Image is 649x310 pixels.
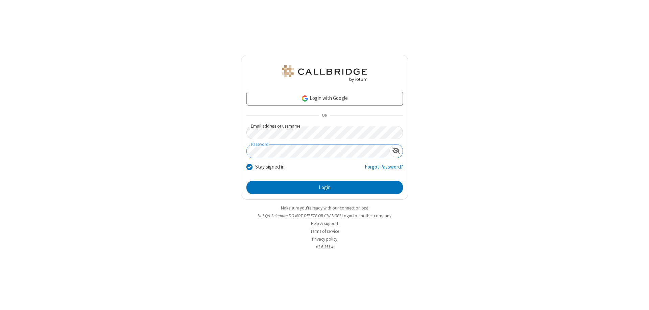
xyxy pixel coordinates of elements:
img: QA Selenium DO NOT DELETE OR CHANGE [281,65,368,82]
li: v2.6.351.4 [241,244,408,250]
input: Password [247,145,389,158]
a: Forgot Password? [365,163,403,176]
a: Login with Google [246,92,403,105]
button: Login to another company [342,213,391,219]
a: Privacy policy [312,236,337,242]
input: Email address or username [246,126,403,139]
a: Terms of service [310,228,339,234]
img: google-icon.png [301,95,309,102]
label: Stay signed in [255,163,285,171]
a: Make sure you're ready with our connection test [281,205,368,211]
button: Login [246,181,403,194]
li: Not QA Selenium DO NOT DELETE OR CHANGE? [241,213,408,219]
a: Help & support [311,221,338,226]
span: OR [319,111,330,120]
div: Show password [389,145,403,157]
